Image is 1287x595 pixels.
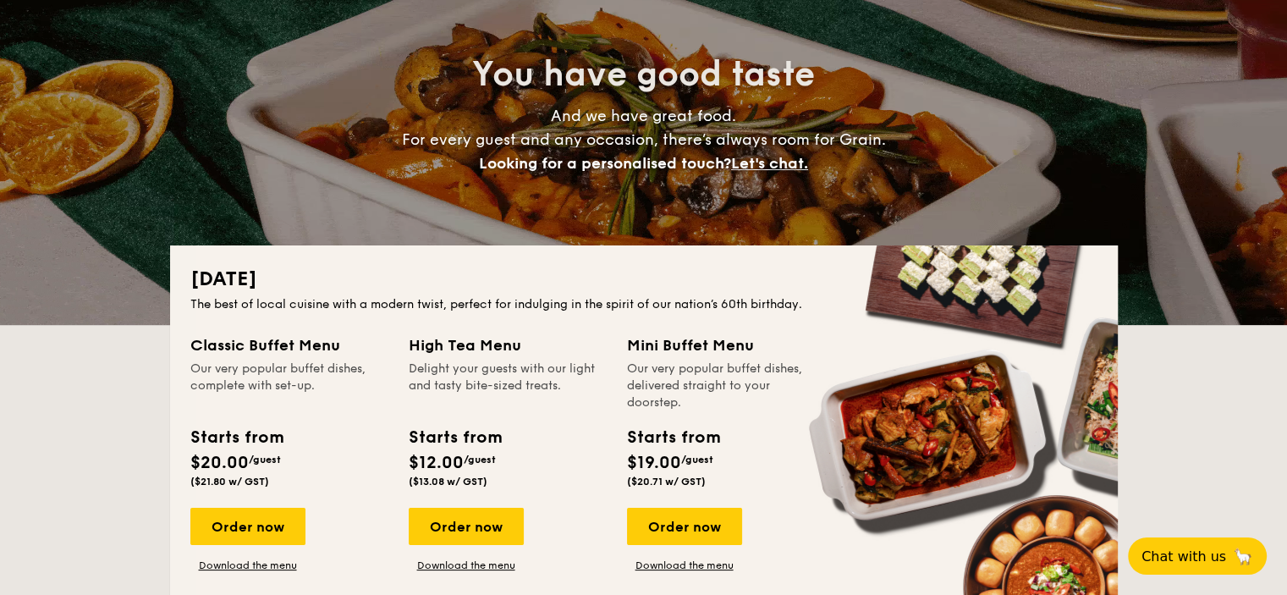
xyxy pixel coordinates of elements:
[190,453,249,473] span: $20.00
[409,333,607,357] div: High Tea Menu
[627,508,742,545] div: Order now
[409,361,607,411] div: Delight your guests with our light and tasty bite-sized treats.
[409,425,501,450] div: Starts from
[627,476,706,488] span: ($20.71 w/ GST)
[627,559,742,572] a: Download the menu
[190,508,305,545] div: Order now
[1128,537,1267,575] button: Chat with us🦙
[1141,548,1226,565] span: Chat with us
[627,361,825,411] div: Our very popular buffet dishes, delivered straight to your doorstep.
[1233,547,1253,566] span: 🦙
[627,425,719,450] div: Starts from
[190,296,1097,313] div: The best of local cuisine with a modern twist, perfect for indulging in the spirit of our nation’...
[409,559,524,572] a: Download the menu
[409,508,524,545] div: Order now
[190,476,269,488] span: ($21.80 w/ GST)
[190,559,305,572] a: Download the menu
[409,453,464,473] span: $12.00
[190,266,1097,293] h2: [DATE]
[627,453,681,473] span: $19.00
[409,476,487,488] span: ($13.08 w/ GST)
[627,333,825,357] div: Mini Buffet Menu
[190,425,283,450] div: Starts from
[479,154,731,173] span: Looking for a personalised touch?
[731,154,808,173] span: Let's chat.
[472,54,815,95] span: You have good taste
[190,333,388,357] div: Classic Buffet Menu
[190,361,388,411] div: Our very popular buffet dishes, complete with set-up.
[402,107,886,173] span: And we have great food. For every guest and any occasion, there’s always room for Grain.
[249,454,281,466] span: /guest
[464,454,496,466] span: /guest
[681,454,713,466] span: /guest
